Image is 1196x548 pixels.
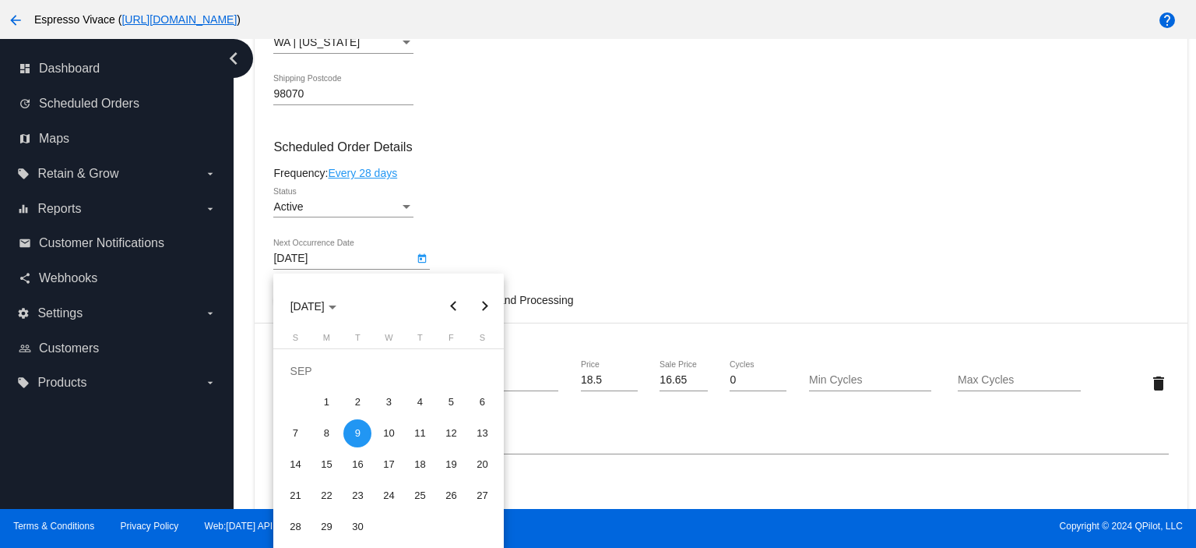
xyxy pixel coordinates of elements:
th: Sunday [280,333,311,348]
td: September 20, 2025 [466,449,498,480]
div: 14 [281,451,309,479]
div: 15 [312,451,340,479]
td: September 27, 2025 [466,480,498,511]
td: September 14, 2025 [280,449,311,480]
td: September 30, 2025 [342,511,373,543]
td: September 2, 2025 [342,387,373,418]
div: 6 [468,388,496,416]
div: 27 [468,482,496,510]
td: September 12, 2025 [435,418,466,449]
div: 20 [468,451,496,479]
td: September 25, 2025 [404,480,435,511]
td: September 10, 2025 [373,418,404,449]
div: 26 [437,482,465,510]
div: 16 [343,451,371,479]
td: September 4, 2025 [404,387,435,418]
button: Choose month and year [278,291,349,322]
td: September 17, 2025 [373,449,404,480]
td: September 6, 2025 [466,387,498,418]
td: September 9, 2025 [342,418,373,449]
td: September 1, 2025 [311,387,342,418]
th: Wednesday [373,333,404,348]
td: September 19, 2025 [435,449,466,480]
td: September 7, 2025 [280,418,311,449]
td: September 15, 2025 [311,449,342,480]
div: 18 [406,451,434,479]
div: 29 [312,513,340,541]
div: 4 [406,388,434,416]
div: 5 [437,388,465,416]
div: 24 [375,482,403,510]
div: 8 [312,419,340,447]
div: 19 [437,451,465,479]
td: September 22, 2025 [311,480,342,511]
td: September 3, 2025 [373,387,404,418]
div: 11 [406,419,434,447]
div: 1 [312,388,340,416]
td: September 28, 2025 [280,511,311,543]
td: September 5, 2025 [435,387,466,418]
span: [DATE] [290,300,336,313]
div: 23 [343,482,371,510]
div: 25 [406,482,434,510]
th: Friday [435,333,466,348]
div: 3 [375,388,403,416]
div: 21 [281,482,309,510]
button: Next month [469,291,500,322]
td: September 23, 2025 [342,480,373,511]
th: Monday [311,333,342,348]
div: 7 [281,419,309,447]
td: September 18, 2025 [404,449,435,480]
td: September 21, 2025 [280,480,311,511]
td: SEP [280,355,498,387]
th: Thursday [404,333,435,348]
div: 13 [468,419,496,447]
button: Previous month [438,291,469,322]
th: Saturday [466,333,498,348]
div: 22 [312,482,340,510]
div: 2 [343,388,371,416]
div: 17 [375,451,403,479]
td: September 29, 2025 [311,511,342,543]
td: September 26, 2025 [435,480,466,511]
th: Tuesday [342,333,373,348]
div: 30 [343,513,371,541]
div: 28 [281,513,309,541]
td: September 24, 2025 [373,480,404,511]
td: September 16, 2025 [342,449,373,480]
td: September 8, 2025 [311,418,342,449]
div: 12 [437,419,465,447]
div: 10 [375,419,403,447]
td: September 11, 2025 [404,418,435,449]
td: September 13, 2025 [466,418,498,449]
div: 9 [343,419,371,447]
